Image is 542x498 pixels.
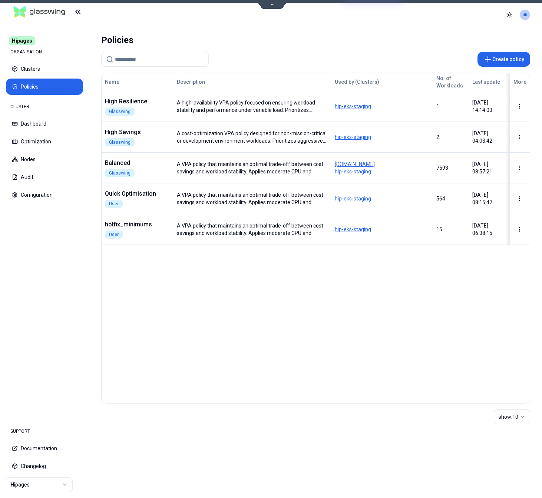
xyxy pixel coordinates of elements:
[6,169,83,185] button: Audit
[472,74,500,89] button: Last update
[177,99,328,114] div: A high-availability VPA policy focused on ensuring workload stability and performance under varia...
[9,36,35,45] span: Hipages
[105,169,135,177] div: Glasswing
[472,130,502,145] div: [DATE] 04:03:42
[105,97,170,106] div: High Resilience
[105,159,170,167] div: Balanced
[335,133,430,141] span: hip-eks-staging
[101,33,133,47] div: Policies
[335,160,430,168] span: [DOMAIN_NAME]
[6,79,83,95] button: Policies
[105,230,123,239] div: User
[436,133,466,141] div: 2
[436,195,466,202] div: 564
[177,222,328,237] div: A VPA policy that maintains an optimal trade-off between cost savings and workload stability. App...
[6,133,83,150] button: Optimization
[6,424,83,439] div: SUPPORT
[6,61,83,77] button: Clusters
[472,222,502,237] div: [DATE] 06:38:15
[105,138,135,146] div: Glasswing
[11,3,68,21] img: GlassWing
[105,107,135,116] div: Glasswing
[6,440,83,456] button: Documentation
[177,160,328,175] div: A VPA policy that maintains an optimal trade-off between cost savings and workload stability. App...
[513,78,526,86] div: More
[6,187,83,203] button: Configuration
[335,78,430,86] div: Used by (Clusters)
[177,130,328,145] div: A cost-optimization VPA policy designed for non-mission-critical or development environment workl...
[105,189,170,198] div: Quick Optimisation
[335,226,430,233] span: hip-eks-staging
[436,226,466,233] div: 15
[335,103,430,110] span: hip-eks-staging
[472,99,502,114] div: [DATE] 14:14:03
[6,44,83,59] div: ORGANISATION
[177,78,319,86] div: Description
[477,52,530,67] button: Create policy
[436,164,466,172] div: 7593
[335,168,430,175] span: hip-eks-staging
[436,103,466,110] div: 1
[105,74,119,89] button: Name
[6,458,83,474] button: Changelog
[472,160,502,175] div: [DATE] 08:57:21
[105,220,170,229] div: hotfix_minimums
[472,191,502,206] div: [DATE] 08:15:47
[105,200,123,208] div: User
[335,195,430,202] span: hip-eks-staging
[6,151,83,167] button: Nodes
[6,116,83,132] button: Dashboard
[6,99,83,114] div: CLUSTER
[436,74,466,89] div: No. of Workloads
[105,128,170,137] div: High Savings
[177,191,328,206] div: A VPA policy that maintains an optimal trade-off between cost savings and workload stability. App...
